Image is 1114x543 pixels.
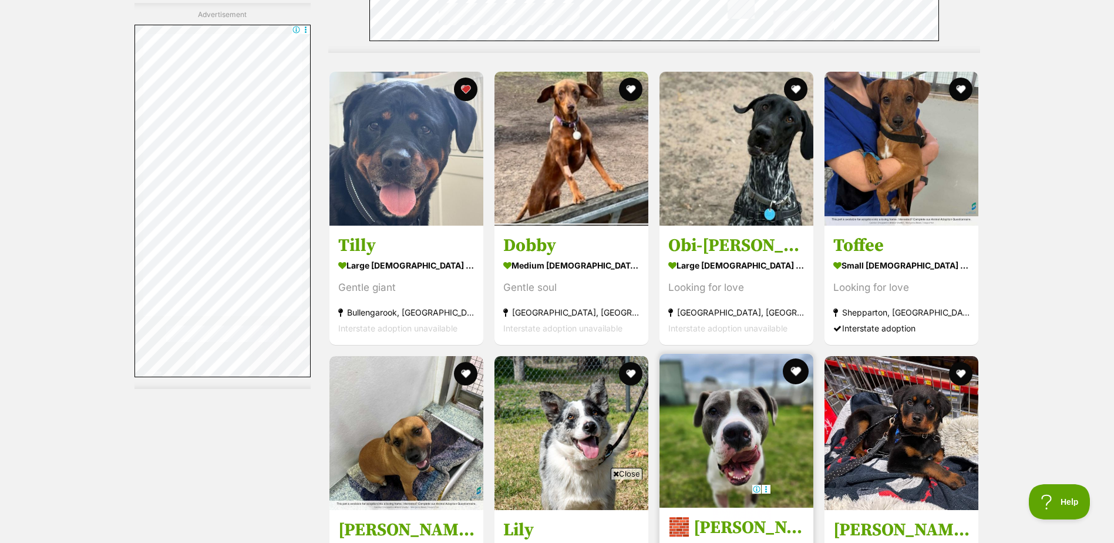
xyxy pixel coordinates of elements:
[338,323,457,333] span: Interstate adoption unavailable
[503,323,622,333] span: Interstate adoption unavailable
[329,72,483,226] img: Tilly - Rottweiler Dog
[824,226,978,345] a: Toffee small [DEMOGRAPHIC_DATA] Dog Looking for love Shepparton, [GEOGRAPHIC_DATA] Interstate ado...
[668,323,787,333] span: Interstate adoption unavailable
[338,304,474,320] strong: Bullengarook, [GEOGRAPHIC_DATA]
[783,358,809,384] button: favourite
[454,78,477,101] button: favourite
[659,354,813,508] img: 🧱 Mason 6377 🧱 - American Staffordshire Terrier x American Bulldog
[950,78,973,101] button: favourite
[338,257,474,274] strong: large [DEMOGRAPHIC_DATA] Dog
[833,234,970,257] h3: Toffee
[659,226,813,345] a: Obi-[PERSON_NAME] large [DEMOGRAPHIC_DATA] Dog Looking for love [GEOGRAPHIC_DATA], [GEOGRAPHIC_DA...
[833,257,970,274] strong: small [DEMOGRAPHIC_DATA] Dog
[668,304,805,320] strong: [GEOGRAPHIC_DATA], [GEOGRAPHIC_DATA]
[833,304,970,320] strong: Shepparton, [GEOGRAPHIC_DATA]
[833,280,970,296] div: Looking for love
[134,25,311,377] iframe: Advertisement
[824,72,978,226] img: Toffee - Jack Russell Terrier Dog
[329,356,483,510] img: Bruno - Staffordshire Bull Terrier x Boxer Dog
[338,518,474,541] h3: [PERSON_NAME]
[668,257,805,274] strong: large [DEMOGRAPHIC_DATA] Dog
[668,234,805,257] h3: Obi-[PERSON_NAME]
[619,362,642,386] button: favourite
[1029,484,1091,519] iframe: Help Scout Beacon - Open
[494,226,648,345] a: Dobby medium [DEMOGRAPHIC_DATA] Dog Gentle soul [GEOGRAPHIC_DATA], [GEOGRAPHIC_DATA] Interstate a...
[611,468,642,480] span: Close
[833,518,970,541] h3: [PERSON_NAME]
[454,362,477,386] button: favourite
[338,234,474,257] h3: Tilly
[338,280,474,296] div: Gentle giant
[503,280,640,296] div: Gentle soul
[494,356,648,510] img: Lily - Australian Koolie x Border Collie Dog
[134,3,311,389] div: Advertisement
[659,72,813,226] img: Obi-Wan Kenobi - German Shorthaired Pointer Dog
[503,304,640,320] strong: [GEOGRAPHIC_DATA], [GEOGRAPHIC_DATA]
[668,280,805,296] div: Looking for love
[784,78,807,101] button: favourite
[503,234,640,257] h3: Dobby
[494,72,648,226] img: Dobby - Dachshund x Whippet Dog
[833,320,970,336] div: Interstate adoption
[503,257,640,274] strong: medium [DEMOGRAPHIC_DATA] Dog
[619,78,642,101] button: favourite
[329,226,483,345] a: Tilly large [DEMOGRAPHIC_DATA] Dog Gentle giant Bullengarook, [GEOGRAPHIC_DATA] Interstate adopti...
[344,484,771,537] iframe: Advertisement
[950,362,973,386] button: favourite
[824,356,978,510] img: Cody - Rottweiler Dog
